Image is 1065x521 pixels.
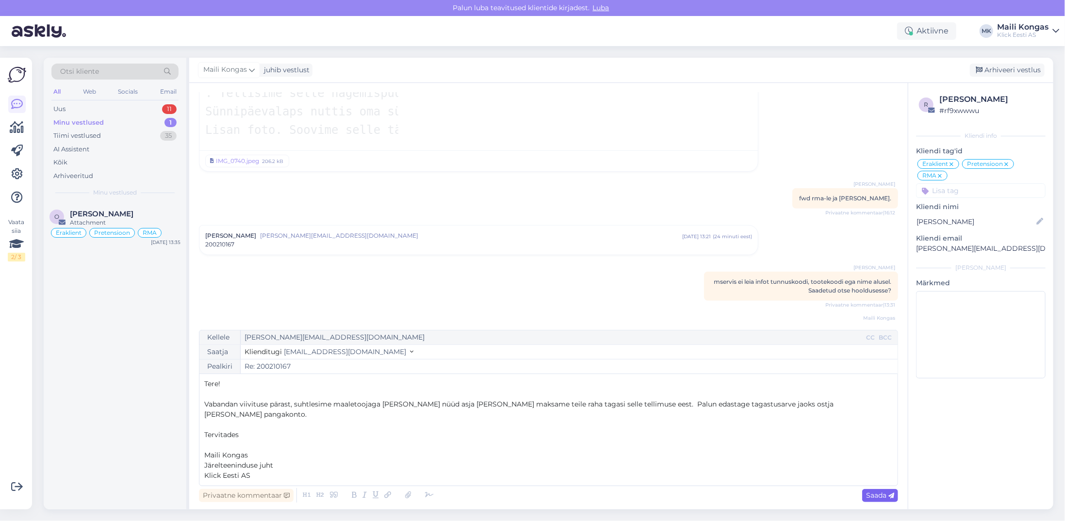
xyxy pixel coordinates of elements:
div: # rf9xwwwu [939,105,1043,116]
div: Klick Eesti AS [997,31,1049,39]
pre: Sünnipäevalaps nuttis oma sünnipäeval selle pärast. [205,100,398,123]
div: 2 / 3 [8,253,25,261]
div: Kellele [199,330,241,344]
span: fwd rma-le ja [PERSON_NAME]. [799,195,891,202]
div: All [51,85,63,98]
input: Write subject here... [241,359,898,374]
span: [EMAIL_ADDRESS][DOMAIN_NAME] [284,347,406,356]
span: mservis ei leia infot tunnuskoodi, tootekoodi ega nime alusel. Saadetud otse hooldusesse? [714,278,891,294]
input: Recepient... [241,330,864,344]
div: Aktiivne [897,22,956,40]
input: Lisa nimi [917,216,1034,227]
input: Lisa tag [916,183,1046,198]
div: Privaatne kommentaar [199,489,294,502]
span: Vabandan viivituse pärast, suhtlesime maaletoojaga [PERSON_NAME] nüüd asja [PERSON_NAME] maksame ... [204,400,836,419]
div: Socials [116,85,140,98]
div: CC [864,333,877,342]
span: O [54,213,59,220]
div: Web [81,85,98,98]
div: Maili Kongas [997,23,1049,31]
img: Askly Logo [8,65,26,84]
div: Kliendi info [916,131,1046,140]
span: [PERSON_NAME][EMAIL_ADDRESS][DOMAIN_NAME] [260,231,682,240]
span: Maili Kongas [859,314,895,322]
div: Email [158,85,179,98]
div: Pealkiri [199,359,241,374]
p: Märkmed [916,278,1046,288]
div: Attachment [70,218,180,227]
div: MK [980,24,993,38]
div: Minu vestlused [53,118,104,128]
div: AI Assistent [53,145,89,154]
div: IMG_0740.jpeg [216,157,259,165]
div: Saatja [199,345,241,359]
span: [PERSON_NAME] [205,231,256,240]
div: Vaata siia [8,218,25,261]
div: 35 [160,131,177,141]
span: Eraklient [56,230,82,236]
div: [PERSON_NAME] [939,94,1043,105]
span: Luba [590,3,612,12]
span: [PERSON_NAME] [853,180,895,188]
span: Minu vestlused [93,188,137,197]
a: Maili KongasKlick Eesti AS [997,23,1059,39]
span: RMA [922,173,936,179]
div: 11 [162,104,177,114]
div: 206.2 kB [261,157,284,165]
p: Kliendi tag'id [916,146,1046,156]
div: juhib vestlust [260,65,310,75]
span: Otsi kliente [60,66,99,77]
button: Klienditugi [EMAIL_ADDRESS][DOMAIN_NAME] [245,347,413,357]
span: Saada [866,491,894,500]
span: Järelteeninduse juht [204,461,273,470]
span: Maili Kongas [203,65,247,75]
span: Privaatne kommentaar | 13:31 [825,301,895,309]
span: Privaatne kommentaar | 16:12 [825,209,895,216]
span: Olga Jakovenko [70,210,133,218]
div: BCC [877,333,894,342]
span: RMA [143,230,157,236]
span: Klienditugi [245,347,282,356]
div: Arhiveeritud [53,171,93,181]
div: 1 [164,118,177,128]
span: Pretensioon [967,161,1003,167]
p: Kliendi nimi [916,202,1046,212]
span: [PERSON_NAME] [853,264,895,271]
div: [PERSON_NAME] [916,263,1046,272]
span: Pretensioon [94,230,130,236]
div: Uus [53,104,66,114]
div: [DATE] 13:35 [151,239,180,246]
span: 200210167 [205,240,234,249]
div: ( 24 minuti eest ) [713,233,752,240]
p: Kliendi email [916,233,1046,244]
span: Eraklient [922,161,948,167]
span: Maili Kongas [204,451,248,459]
div: Kõik [53,158,67,167]
span: r [924,101,929,108]
span: Tere! [204,379,220,388]
p: [PERSON_NAME][EMAIL_ADDRESS][DOMAIN_NAME] [916,244,1046,254]
div: Arhiveeri vestlus [970,64,1045,77]
div: Tiimi vestlused [53,131,101,141]
div: [DATE] 13:21 [682,233,711,240]
span: Tervitades [204,430,239,439]
span: Klick Eesti AS [204,471,250,480]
